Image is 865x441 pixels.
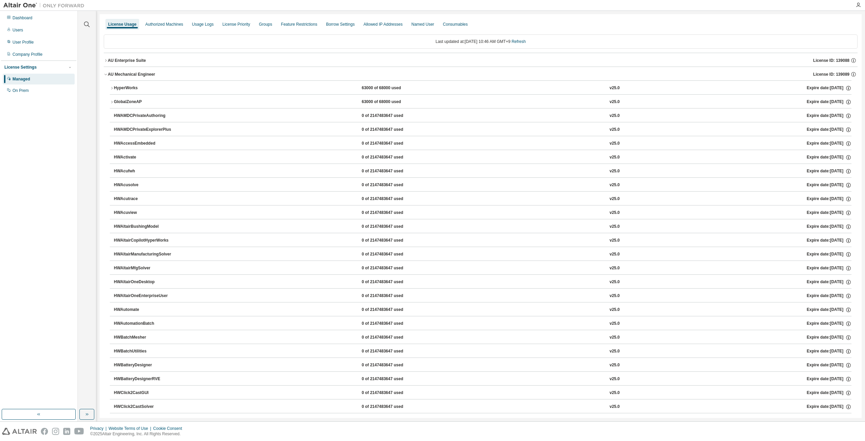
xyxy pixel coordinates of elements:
[807,307,851,313] div: Expire date: [DATE]
[610,127,620,133] div: v25.0
[114,275,851,290] button: HWAltairOneDesktop0 of 2147483647 usedv25.0Expire date:[DATE]
[13,52,43,57] div: Company Profile
[2,428,37,435] img: altair_logo.svg
[52,428,59,435] img: instagram.svg
[411,22,434,27] div: Named User
[114,344,851,359] button: HWBatchUtilities0 of 2147483647 usedv25.0Expire date:[DATE]
[192,22,214,27] div: Usage Logs
[114,335,175,341] div: HWBatchMesher
[610,182,620,188] div: v25.0
[108,426,153,431] div: Website Terms of Use
[90,431,186,437] p: © 2025 Altair Engineering, Inc. All Rights Reserved.
[114,358,851,373] button: HWBatteryDesigner0 of 2147483647 usedv25.0Expire date:[DATE]
[114,192,851,206] button: HWAcutrace0 of 2147483647 usedv25.0Expire date:[DATE]
[114,210,175,216] div: HWAcuview
[362,265,422,271] div: 0 of 2147483647 used
[807,99,851,105] div: Expire date: [DATE]
[114,224,175,230] div: HWAltairBushingModel
[114,113,175,119] div: HWAMDCPrivateAuthoring
[362,196,422,202] div: 0 of 2147483647 used
[807,210,851,216] div: Expire date: [DATE]
[114,251,175,258] div: HWAltairManufacturingSolver
[610,224,620,230] div: v25.0
[362,321,422,327] div: 0 of 2147483647 used
[114,154,175,161] div: HWActivate
[807,85,851,91] div: Expire date: [DATE]
[114,376,175,382] div: HWBatteryDesignerRVE
[610,335,620,341] div: v25.0
[114,289,851,303] button: HWAltairOneEnterpriseUser0 of 2147483647 usedv25.0Expire date:[DATE]
[610,141,620,147] div: v25.0
[362,348,422,354] div: 0 of 2147483647 used
[807,224,851,230] div: Expire date: [DATE]
[108,72,155,77] div: AU Mechanical Engineer
[610,210,620,216] div: v25.0
[610,85,620,91] div: v25.0
[114,247,851,262] button: HWAltairManufacturingSolver0 of 2147483647 usedv25.0Expire date:[DATE]
[104,53,858,68] button: AU Enterprise SuiteLicense ID: 139088
[362,251,422,258] div: 0 of 2147483647 used
[807,321,851,327] div: Expire date: [DATE]
[114,413,851,428] button: HWClick2ExtrudeCalibSolver0 of 2147483647 usedv25.0Expire date:[DATE]
[114,321,175,327] div: HWAutomationBatch
[610,307,620,313] div: v25.0
[362,279,422,285] div: 0 of 2147483647 used
[807,251,851,258] div: Expire date: [DATE]
[807,141,851,147] div: Expire date: [DATE]
[114,348,175,354] div: HWBatchUtilities
[114,372,851,387] button: HWBatteryDesignerRVE0 of 2147483647 usedv25.0Expire date:[DATE]
[807,154,851,161] div: Expire date: [DATE]
[114,196,175,202] div: HWAcutrace
[114,362,175,368] div: HWBatteryDesigner
[108,22,137,27] div: License Usage
[610,390,620,396] div: v25.0
[110,81,851,96] button: HyperWorks63000 of 68000 usedv25.0Expire date:[DATE]
[807,376,851,382] div: Expire date: [DATE]
[362,376,422,382] div: 0 of 2147483647 used
[114,127,175,133] div: HWAMDCPrivateExplorerPlus
[108,58,146,63] div: AU Enterprise Suite
[114,164,851,179] button: HWAcufwh0 of 2147483647 usedv25.0Expire date:[DATE]
[362,238,422,244] div: 0 of 2147483647 used
[807,293,851,299] div: Expire date: [DATE]
[362,362,422,368] div: 0 of 2147483647 used
[362,293,422,299] div: 0 of 2147483647 used
[362,182,422,188] div: 0 of 2147483647 used
[13,40,34,45] div: User Profile
[807,168,851,174] div: Expire date: [DATE]
[362,113,422,119] div: 0 of 2147483647 used
[610,99,620,105] div: v25.0
[807,265,851,271] div: Expire date: [DATE]
[114,238,175,244] div: HWAltairCopilotHyperWorks
[364,22,403,27] div: Allowed IP Addresses
[807,390,851,396] div: Expire date: [DATE]
[13,15,32,21] div: Dashboard
[13,27,23,33] div: Users
[362,141,422,147] div: 0 of 2147483647 used
[281,22,317,27] div: Feature Restrictions
[90,426,108,431] div: Privacy
[610,376,620,382] div: v25.0
[114,219,851,234] button: HWAltairBushingModel0 of 2147483647 usedv25.0Expire date:[DATE]
[13,88,29,93] div: On Prem
[114,307,175,313] div: HWAutomate
[114,404,175,410] div: HWClick2CastSolver
[74,428,84,435] img: youtube.svg
[114,182,175,188] div: HWAcusolve
[326,22,355,27] div: Borrow Settings
[362,390,422,396] div: 0 of 2147483647 used
[512,39,526,44] a: Refresh
[362,99,422,105] div: 63000 of 68000 used
[813,58,849,63] span: License ID: 139088
[610,196,620,202] div: v25.0
[813,72,849,77] span: License ID: 139089
[610,251,620,258] div: v25.0
[443,22,468,27] div: Consumables
[807,348,851,354] div: Expire date: [DATE]
[807,196,851,202] div: Expire date: [DATE]
[114,386,851,400] button: HWClick2CastGUI0 of 2147483647 usedv25.0Expire date:[DATE]
[610,321,620,327] div: v25.0
[362,85,422,91] div: 63000 of 68000 used
[114,330,851,345] button: HWBatchMesher0 of 2147483647 usedv25.0Expire date:[DATE]
[114,399,851,414] button: HWClick2CastSolver0 of 2147483647 usedv25.0Expire date:[DATE]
